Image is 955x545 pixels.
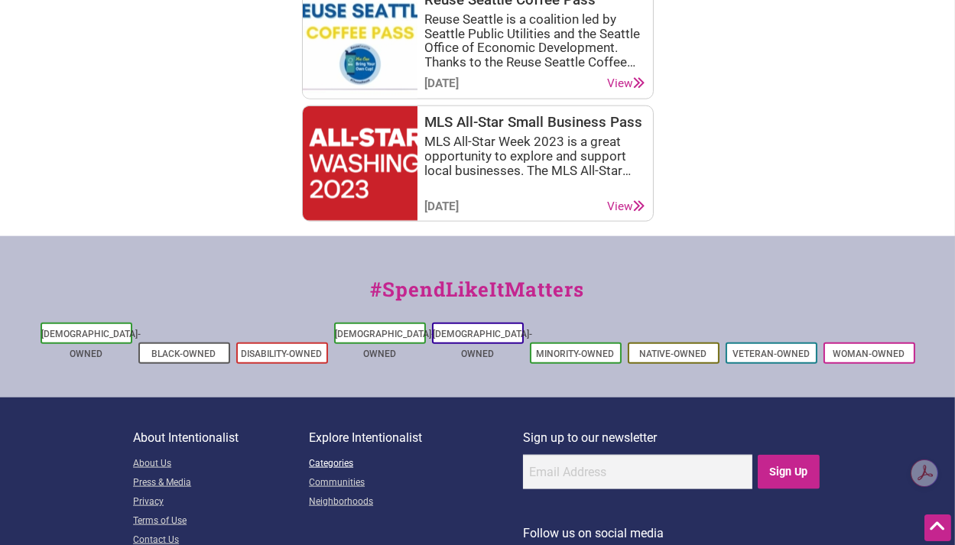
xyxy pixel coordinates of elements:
a: Veteran-Owned [732,349,810,359]
div: Scroll Back to Top [924,514,951,541]
a: View [608,200,645,214]
a: Communities [309,474,523,493]
div: MLS All-Star Week 2023 is a great opportunity to explore and support local businesses. The MLS Al... [425,135,645,177]
a: Press & Media [133,474,309,493]
a: Privacy [133,493,309,512]
a: [DEMOGRAPHIC_DATA]-Owned [42,329,141,359]
input: Sign Up [758,455,820,489]
a: Native-Owned [640,349,707,359]
a: Categories [309,455,523,474]
a: Disability-Owned [242,349,323,359]
img: MLS All-Star 2023 Small Business Pass [303,106,417,221]
p: Follow us on social media [523,524,822,543]
a: Black-Owned [152,349,216,359]
a: Woman-Owned [833,349,905,359]
h3: MLS All-Star Small Business Pass [425,114,645,131]
div: [DATE] [425,200,460,214]
div: [DATE] [425,76,460,91]
input: Email Address [523,455,752,489]
a: About Us [133,455,309,474]
a: Terms of Use [133,512,309,531]
a: [DEMOGRAPHIC_DATA]-Owned [336,329,435,359]
p: About Intentionalist [133,428,309,448]
a: [DEMOGRAPHIC_DATA]-Owned [434,329,533,359]
a: Neighborhoods [309,493,523,512]
div: Reuse Seattle is a coalition led by Seattle Public Utilities and the Seattle Office of Economic D... [425,12,645,70]
p: Sign up to our newsletter [523,428,822,448]
p: Explore Intentionalist [309,428,523,448]
a: View [608,76,645,91]
a: Minority-Owned [537,349,615,359]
